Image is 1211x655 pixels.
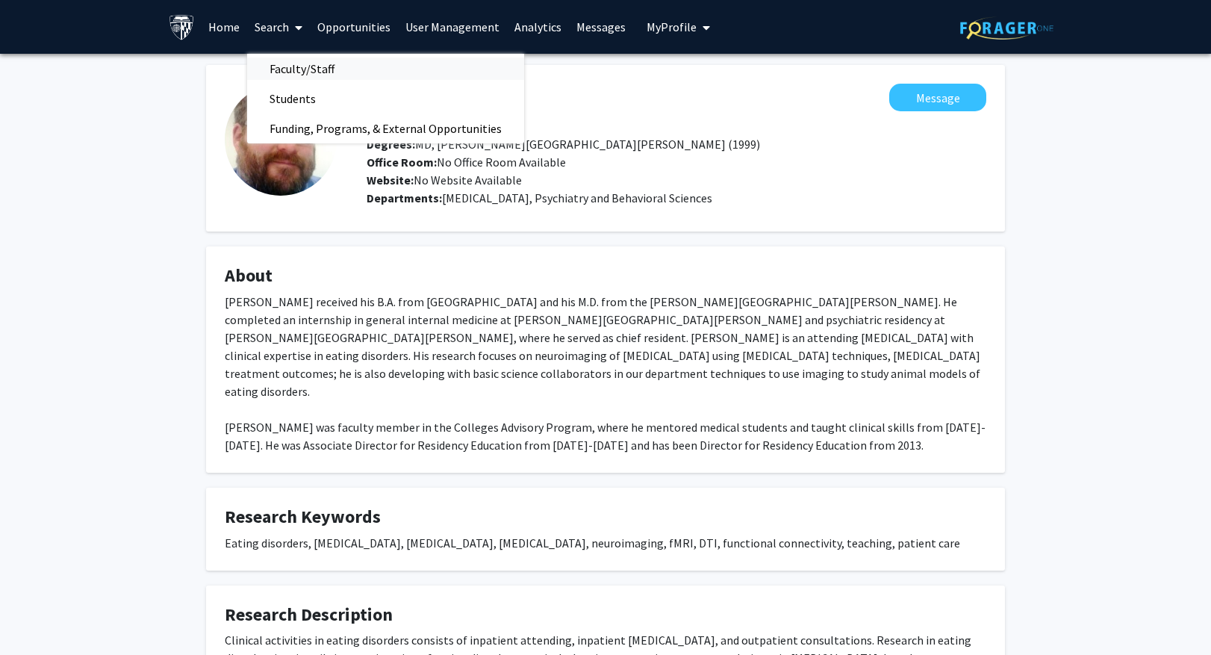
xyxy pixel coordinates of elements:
[367,155,437,170] b: Office Room:
[225,534,986,552] div: Eating disorders, [MEDICAL_DATA], [MEDICAL_DATA], [MEDICAL_DATA], neuroimaging, fMRI, DTI, functi...
[569,1,633,53] a: Messages
[367,190,442,205] b: Departments:
[247,114,524,143] span: Funding, Programs, & External Opportunities
[367,137,415,152] b: Degrees:
[225,84,337,196] img: Profile Picture
[247,58,524,80] a: Faculty/Staff
[367,173,414,187] b: Website:
[398,1,507,53] a: User Management
[247,87,524,110] a: Students
[310,1,398,53] a: Opportunities
[225,604,986,626] h4: Research Description
[247,84,338,114] span: Students
[11,588,63,644] iframe: Chat
[247,1,310,53] a: Search
[367,173,522,187] span: No Website Available
[507,1,569,53] a: Analytics
[169,14,195,40] img: Johns Hopkins University Logo
[201,1,247,53] a: Home
[225,506,986,528] h4: Research Keywords
[367,137,760,152] span: MD, [PERSON_NAME][GEOGRAPHIC_DATA][PERSON_NAME] (1999)
[960,16,1053,40] img: ForagerOne Logo
[442,190,712,205] span: [MEDICAL_DATA], Psychiatry and Behavioral Sciences
[225,265,986,287] h4: About
[367,155,566,170] span: No Office Room Available
[225,293,986,454] div: [PERSON_NAME] received his B.A. from [GEOGRAPHIC_DATA] and his M.D. from the [PERSON_NAME][GEOGRA...
[889,84,986,111] button: Message Graham Redgrave
[247,117,524,140] a: Funding, Programs, & External Opportunities
[647,19,697,34] span: My Profile
[247,54,357,84] span: Faculty/Staff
